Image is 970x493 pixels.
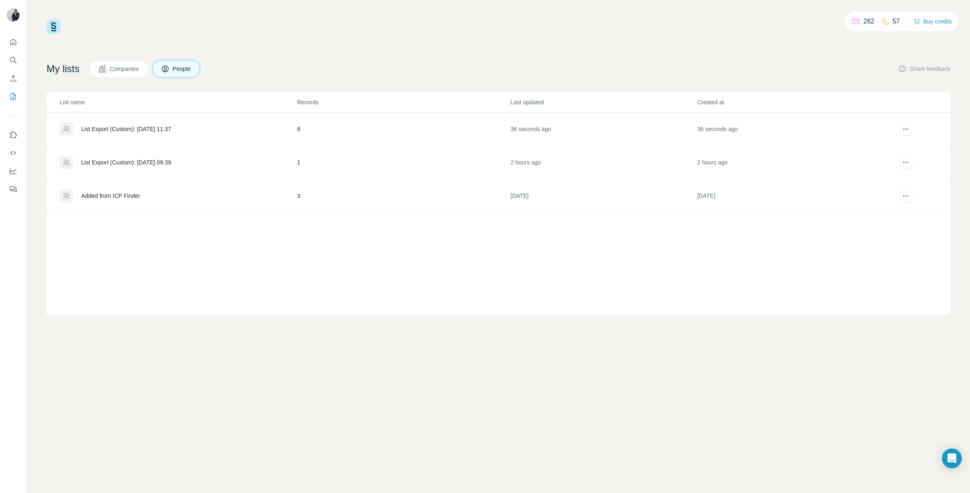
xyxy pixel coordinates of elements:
[7,89,20,104] button: My lists
[7,53,20,68] button: Search
[863,16,874,26] p: 262
[47,20,61,34] img: Surfe Logo
[898,65,950,73] button: Share feedback
[942,448,962,468] div: Open Intercom Messenger
[510,113,697,146] td: 36 seconds ago
[510,146,697,179] td: 2 hours ago
[893,16,900,26] p: 57
[7,35,20,49] button: Quick start
[899,156,912,169] button: actions
[697,146,883,179] td: 2 hours ago
[60,98,296,106] p: List name
[7,8,20,21] img: Avatar
[81,125,171,133] div: List Export (Custom): [DATE] 11:37
[47,62,80,75] h4: My lists
[899,122,912,136] button: actions
[697,98,883,106] p: Created at
[7,127,20,142] button: Use Surfe on LinkedIn
[297,113,510,146] td: 8
[511,98,696,106] p: Last updated
[7,182,20,197] button: Feedback
[7,71,20,86] button: Enrich CSV
[81,158,171,167] div: List Export (Custom): [DATE] 09:39
[697,179,883,213] td: [DATE]
[297,146,510,179] td: 1
[899,189,912,202] button: actions
[173,65,192,73] span: People
[697,113,883,146] td: 36 seconds ago
[110,65,140,73] span: Companies
[297,98,510,106] p: Records
[297,179,510,213] td: 3
[7,164,20,178] button: Dashboard
[81,192,140,200] div: Added from ICP Finder
[914,16,952,27] button: Buy credits
[510,179,697,213] td: [DATE]
[7,146,20,160] button: Use Surfe API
